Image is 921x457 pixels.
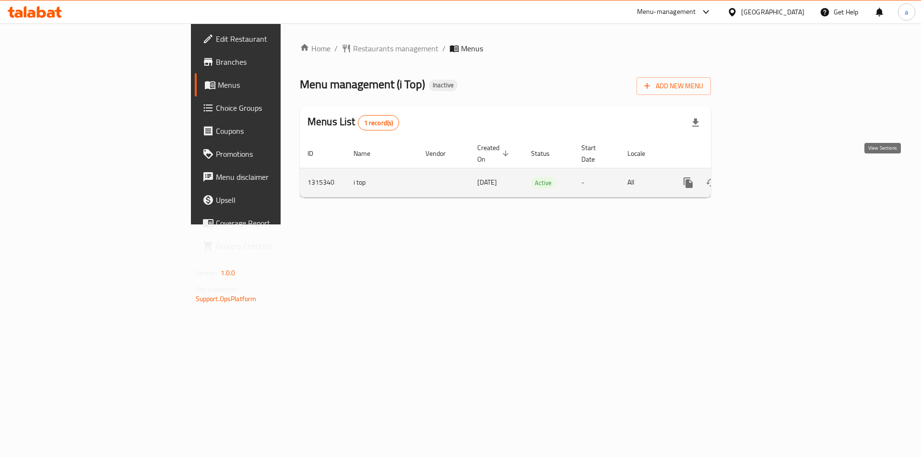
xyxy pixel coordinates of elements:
[358,118,399,128] span: 1 record(s)
[221,267,236,279] span: 1.0.0
[644,80,703,92] span: Add New Menu
[195,119,345,142] a: Coupons
[300,43,711,54] nav: breadcrumb
[637,6,696,18] div: Menu-management
[195,142,345,165] a: Promotions
[307,115,399,130] h2: Menus List
[216,217,337,229] span: Coverage Report
[216,102,337,114] span: Choice Groups
[684,111,707,134] div: Export file
[425,148,458,159] span: Vendor
[216,194,337,206] span: Upsell
[216,240,337,252] span: Grocery Checklist
[442,43,446,54] li: /
[216,148,337,160] span: Promotions
[700,171,723,194] button: Change Status
[196,283,240,295] span: Get support on:
[905,7,908,17] span: a
[196,267,219,279] span: Version:
[637,77,711,95] button: Add New Menu
[346,168,418,197] td: i top
[741,7,804,17] div: [GEOGRAPHIC_DATA]
[196,293,257,305] a: Support.OpsPlatform
[195,188,345,211] a: Upsell
[531,148,562,159] span: Status
[195,96,345,119] a: Choice Groups
[429,80,458,91] div: Inactive
[195,234,345,258] a: Grocery Checklist
[477,176,497,188] span: [DATE]
[216,125,337,137] span: Coupons
[195,211,345,234] a: Coverage Report
[342,43,438,54] a: Restaurants management
[677,171,700,194] button: more
[461,43,483,54] span: Menus
[477,142,512,165] span: Created On
[218,79,337,91] span: Menus
[353,43,438,54] span: Restaurants management
[216,171,337,183] span: Menu disclaimer
[216,33,337,45] span: Edit Restaurant
[300,73,425,95] span: Menu management ( i Top )
[574,168,620,197] td: -
[620,168,669,197] td: All
[195,50,345,73] a: Branches
[627,148,658,159] span: Locale
[216,56,337,68] span: Branches
[307,148,326,159] span: ID
[581,142,608,165] span: Start Date
[669,139,777,168] th: Actions
[358,115,400,130] div: Total records count
[429,81,458,89] span: Inactive
[354,148,383,159] span: Name
[531,177,555,188] span: Active
[300,139,777,198] table: enhanced table
[195,165,345,188] a: Menu disclaimer
[195,73,345,96] a: Menus
[195,27,345,50] a: Edit Restaurant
